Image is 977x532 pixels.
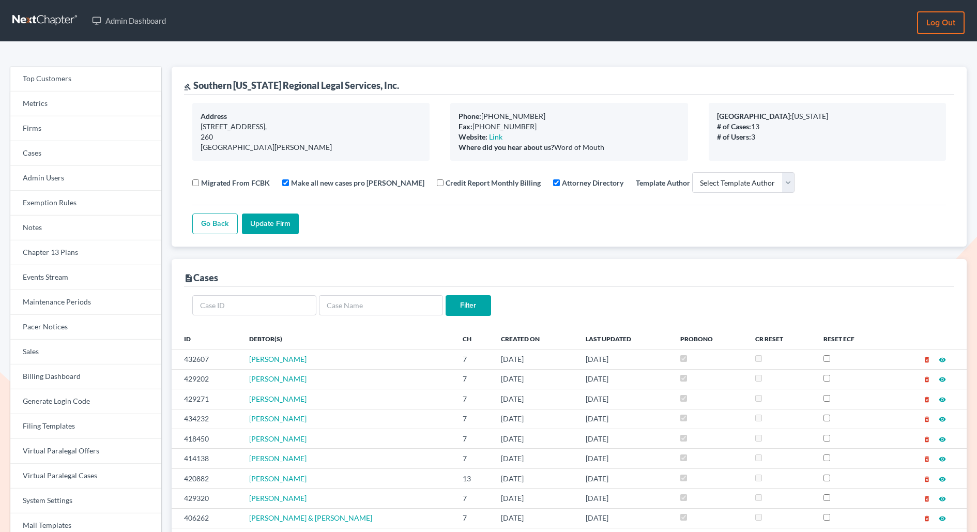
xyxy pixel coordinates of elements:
[923,476,930,483] i: delete_forever
[249,513,372,522] span: [PERSON_NAME] & [PERSON_NAME]
[577,349,672,369] td: [DATE]
[923,436,930,443] i: delete_forever
[10,141,161,166] a: Cases
[201,132,421,142] div: 260
[923,414,930,423] a: delete_forever
[939,436,946,443] i: visibility
[10,414,161,439] a: Filing Templates
[87,11,171,30] a: Admin Dashboard
[923,494,930,503] a: delete_forever
[923,455,930,463] i: delete_forever
[939,434,946,443] a: visibility
[454,449,493,468] td: 7
[454,489,493,508] td: 7
[10,166,161,191] a: Admin Users
[939,374,946,383] a: visibility
[201,112,227,120] b: Address
[184,79,399,92] div: Southern [US_STATE] Regional Legal Services, Inc.
[939,414,946,423] a: visibility
[923,495,930,503] i: delete_forever
[636,177,690,188] label: Template Author
[459,112,481,120] b: Phone:
[923,513,930,522] a: delete_forever
[319,295,443,316] input: Case Name
[939,476,946,483] i: visibility
[192,214,238,234] a: Go Back
[10,464,161,489] a: Virtual Paralegal Cases
[577,449,672,468] td: [DATE]
[291,177,424,188] label: Make all new cases pro [PERSON_NAME]
[939,515,946,522] i: visibility
[454,429,493,448] td: 7
[493,389,577,409] td: [DATE]
[241,328,454,349] th: Debtor(s)
[493,489,577,508] td: [DATE]
[923,434,930,443] a: delete_forever
[493,468,577,488] td: [DATE]
[10,389,161,414] a: Generate Login Code
[939,454,946,463] a: visibility
[172,508,241,528] td: 406262
[939,416,946,423] i: visibility
[249,494,307,503] a: [PERSON_NAME]
[172,369,241,389] td: 429202
[939,474,946,483] a: visibility
[454,328,493,349] th: Ch
[10,364,161,389] a: Billing Dashboard
[923,394,930,403] a: delete_forever
[201,177,270,188] label: Migrated From FCBK
[10,340,161,364] a: Sales
[454,508,493,528] td: 7
[172,409,241,429] td: 434232
[10,67,161,92] a: Top Customers
[201,142,421,153] div: [GEOGRAPHIC_DATA][PERSON_NAME]
[493,349,577,369] td: [DATE]
[454,349,493,369] td: 7
[249,434,307,443] a: [PERSON_NAME]
[577,489,672,508] td: [DATE]
[493,508,577,528] td: [DATE]
[10,489,161,513] a: System Settings
[747,328,815,349] th: CR Reset
[184,271,218,284] div: Cases
[917,11,965,34] a: Log out
[577,468,672,488] td: [DATE]
[172,449,241,468] td: 414138
[939,356,946,363] i: visibility
[939,495,946,503] i: visibility
[459,121,679,132] div: [PHONE_NUMBER]
[459,132,487,141] b: Website:
[249,355,307,363] a: [PERSON_NAME]
[562,177,623,188] label: Attorney Directory
[249,474,307,483] a: [PERSON_NAME]
[10,116,161,141] a: Firms
[459,143,554,151] b: Where did you hear about us?
[577,429,672,448] td: [DATE]
[249,454,307,463] span: [PERSON_NAME]
[923,396,930,403] i: delete_forever
[454,468,493,488] td: 13
[454,369,493,389] td: 7
[939,396,946,403] i: visibility
[815,328,888,349] th: Reset ECF
[939,513,946,522] a: visibility
[249,374,307,383] a: [PERSON_NAME]
[939,376,946,383] i: visibility
[717,121,938,132] div: 13
[923,376,930,383] i: delete_forever
[577,369,672,389] td: [DATE]
[493,328,577,349] th: Created On
[939,394,946,403] a: visibility
[577,409,672,429] td: [DATE]
[493,369,577,389] td: [DATE]
[172,489,241,508] td: 429320
[923,515,930,522] i: delete_forever
[577,508,672,528] td: [DATE]
[242,214,299,234] input: Update Firm
[10,92,161,116] a: Metrics
[717,112,792,120] b: [GEOGRAPHIC_DATA]:
[184,273,193,283] i: description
